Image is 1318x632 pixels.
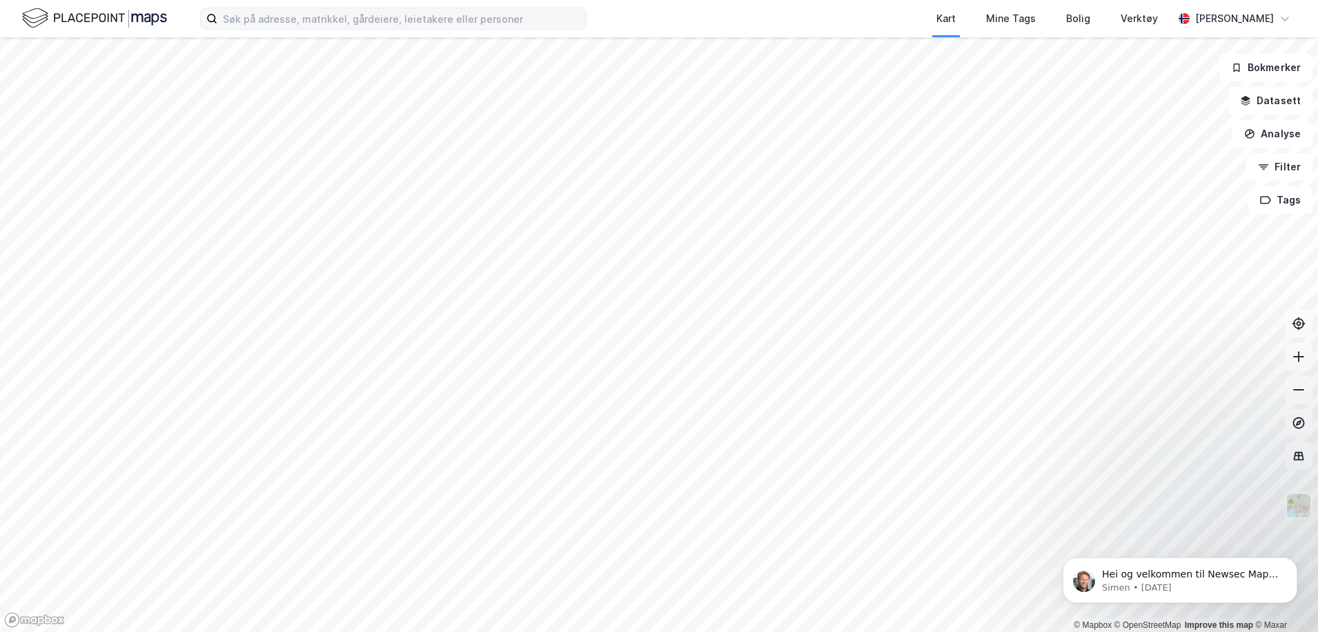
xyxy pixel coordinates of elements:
[1074,620,1112,630] a: Mapbox
[1248,186,1312,214] button: Tags
[936,10,956,27] div: Kart
[1219,54,1312,81] button: Bokmerker
[1121,10,1158,27] div: Verktøy
[1114,620,1181,630] a: OpenStreetMap
[1286,493,1312,519] img: Z
[1195,10,1274,27] div: [PERSON_NAME]
[1228,87,1312,115] button: Datasett
[1066,10,1090,27] div: Bolig
[217,8,586,29] input: Søk på adresse, matrikkel, gårdeiere, leietakere eller personer
[22,6,167,30] img: logo.f888ab2527a4732fd821a326f86c7f29.svg
[1042,529,1318,625] iframe: Intercom notifications message
[1246,153,1312,181] button: Filter
[1185,620,1253,630] a: Improve this map
[1232,120,1312,148] button: Analyse
[4,612,65,628] a: Mapbox homepage
[986,10,1036,27] div: Mine Tags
